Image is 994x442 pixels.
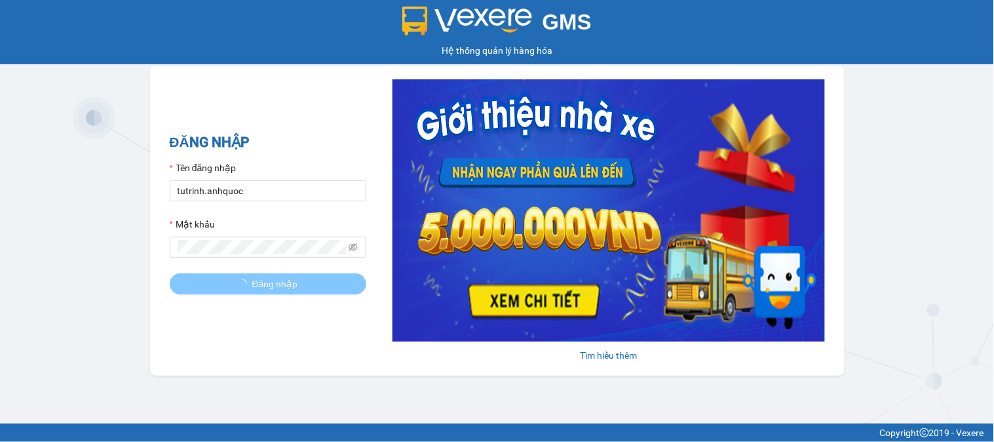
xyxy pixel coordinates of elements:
[170,273,366,294] button: Đăng nhập
[170,161,237,175] label: Tên đăng nhập
[178,240,347,254] input: Mật khẩu
[170,180,366,201] input: Tên đăng nhập
[392,79,825,342] img: banner-0
[170,217,215,231] label: Mật khẩu
[392,348,825,363] div: Tìm hiểu thêm
[349,243,358,252] span: eye-invisible
[920,428,929,437] span: copyright
[543,10,592,34] span: GMS
[402,7,532,35] img: logo 2
[3,43,991,58] div: Hệ thống quản lý hàng hóa
[10,426,984,440] div: Copyright 2019 - Vexere
[252,277,298,291] span: Đăng nhập
[170,132,366,153] h2: ĐĂNG NHẬP
[402,20,592,30] a: GMS
[238,279,252,289] span: loading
